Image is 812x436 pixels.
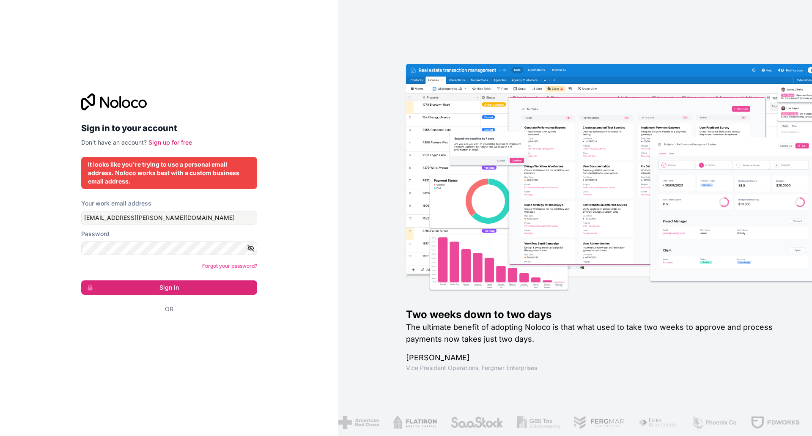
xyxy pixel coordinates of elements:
[81,121,257,136] h2: Sign in to your account
[81,211,257,225] input: Email address
[450,416,503,429] img: /assets/saastock-C6Zbiodz.png
[81,241,257,255] input: Password
[573,416,625,429] img: /assets/fergmar-CudnrXN5.png
[88,160,250,186] div: It looks like you're trying to use a personal email address. Noloco works best with a custom busi...
[406,308,785,321] h1: Two weeks down to two days
[406,352,785,364] h1: [PERSON_NAME]
[81,199,151,208] label: Your work email address
[517,416,560,429] img: /assets/gbstax-C-GtDUiK.png
[750,416,800,429] img: /assets/fdworks-Bi04fVtw.png
[77,323,255,341] iframe: Sign in with Google Button
[691,416,737,429] img: /assets/phoenix-BREaitsQ.png
[202,263,257,269] a: Forgot your password?
[406,364,785,372] h1: Vice President Operations , Fergmar Enterprises
[81,280,257,295] button: Sign in
[638,416,678,429] img: /assets/fiera-fwj2N5v4.png
[148,139,192,146] a: Sign up for free
[165,305,173,313] span: Or
[81,139,147,146] span: Don't have an account?
[393,416,437,429] img: /assets/flatiron-C8eUkumj.png
[338,416,379,429] img: /assets/american-red-cross-BAupjrZR.png
[406,321,785,345] h2: The ultimate benefit of adopting Noloco is that what used to take two weeks to approve and proces...
[81,230,110,238] label: Password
